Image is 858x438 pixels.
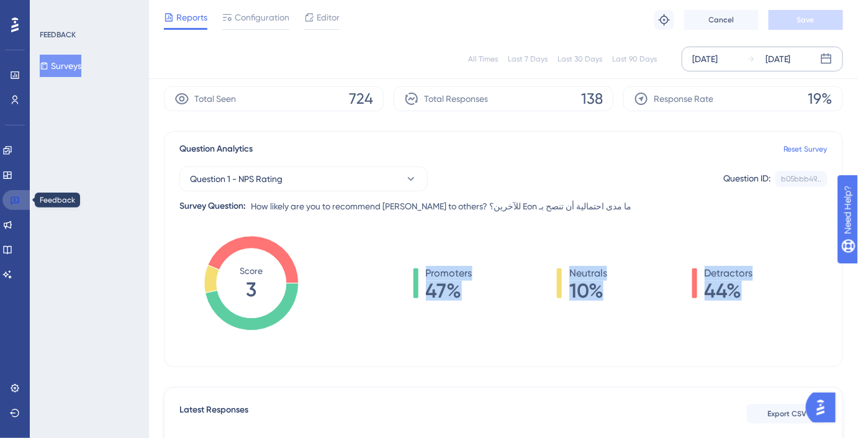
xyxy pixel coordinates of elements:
span: Export CSV [768,409,807,419]
span: 138 [581,89,603,109]
button: Save [769,10,843,30]
span: Latest Responses [179,403,248,425]
div: Last 7 Days [508,54,548,64]
span: Neutrals [569,266,607,281]
span: 19% [808,89,833,109]
a: Reset Survey [783,144,828,154]
iframe: UserGuiding AI Assistant Launcher [806,389,843,426]
div: All Times [468,54,498,64]
span: Question 1 - NPS Rating [190,171,282,186]
span: 724 [349,89,373,109]
div: Question ID: [723,171,770,187]
div: [DATE] [692,52,718,66]
span: Total Responses [424,91,488,106]
span: Reports [176,10,207,25]
tspan: 3 [246,278,257,301]
span: Need Help? [29,3,78,18]
span: Question Analytics [179,142,253,157]
span: Total Seen [194,91,236,106]
span: Promoters [426,266,472,281]
div: Last 30 Days [558,54,602,64]
div: b05bbb49... [781,174,822,184]
span: Cancel [709,15,734,25]
span: 44% [705,281,753,301]
span: Save [797,15,815,25]
span: 10% [569,281,607,301]
div: [DATE] [765,52,791,66]
span: Detractors [705,266,753,281]
button: Cancel [684,10,759,30]
div: Survey Question: [179,199,246,214]
div: FEEDBACK [40,30,76,40]
span: Configuration [235,10,289,25]
span: Response Rate [654,91,713,106]
button: Export CSV [747,404,828,424]
tspan: Score [240,266,263,276]
span: 47% [426,281,472,301]
button: Surveys [40,55,81,77]
span: Editor [317,10,340,25]
span: How likely are you to recommend [PERSON_NAME] to others? للآخرين؟ Eon ما مدى احتمالية أن تنصح بـ [251,199,631,214]
button: Question 1 - NPS Rating [179,167,428,191]
div: Last 90 Days [612,54,657,64]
